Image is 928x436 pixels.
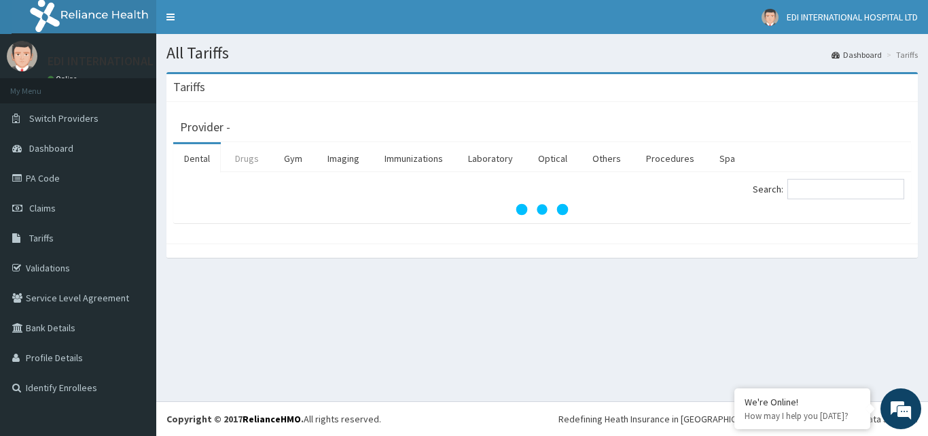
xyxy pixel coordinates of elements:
a: Others [582,144,632,173]
a: Optical [527,144,578,173]
svg: audio-loading [515,182,569,237]
p: EDI INTERNATIONAL HOSPITAL LTD [48,55,232,67]
li: Tariffs [883,49,918,61]
a: Online [48,74,80,84]
span: Switch Providers [29,112,99,124]
a: Drugs [224,144,270,173]
h3: Provider - [180,121,230,133]
a: Dental [173,144,221,173]
a: Imaging [317,144,370,173]
h3: Tariffs [173,81,205,93]
a: Laboratory [457,144,524,173]
img: User Image [762,9,779,26]
a: Gym [273,144,313,173]
div: Redefining Heath Insurance in [GEOGRAPHIC_DATA] using Telemedicine and Data Science! [558,412,918,426]
img: User Image [7,41,37,71]
a: RelianceHMO [243,413,301,425]
h1: All Tariffs [166,44,918,62]
span: Dashboard [29,142,73,154]
p: How may I help you today? [745,410,860,422]
footer: All rights reserved. [156,401,928,436]
span: EDI INTERNATIONAL HOSPITAL LTD [787,11,918,23]
label: Search: [753,179,904,199]
strong: Copyright © 2017 . [166,413,304,425]
a: Immunizations [374,144,454,173]
a: Procedures [635,144,705,173]
a: Dashboard [832,49,882,61]
div: We're Online! [745,396,860,408]
input: Search: [787,179,904,199]
span: Tariffs [29,232,54,244]
span: Claims [29,202,56,214]
a: Spa [709,144,746,173]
